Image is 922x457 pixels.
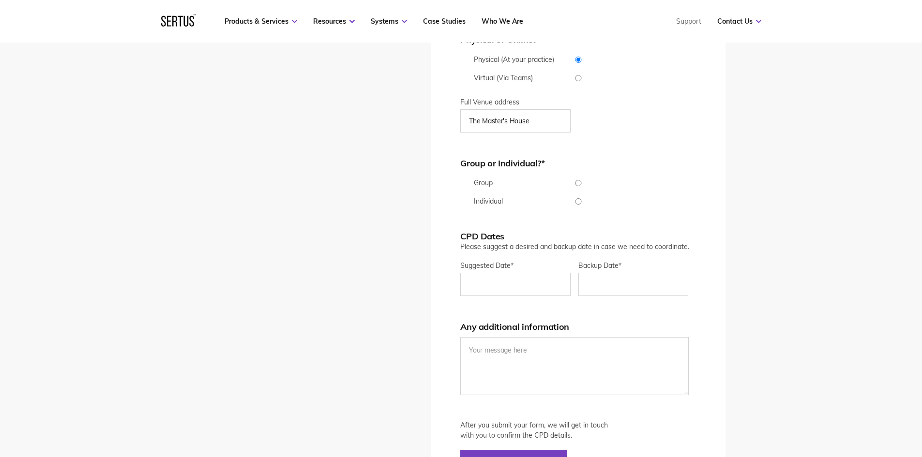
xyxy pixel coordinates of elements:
[460,57,696,63] input: Physical (At your practice)
[474,74,533,82] span: Virtual (Via Teams)
[225,17,297,26] a: Products & Services
[460,242,696,251] p: Please suggest a desired and backup date in case we need to coordinate.
[371,17,407,26] a: Systems
[748,345,922,457] iframe: Chat Widget
[474,55,554,64] span: Physical (At your practice)
[460,180,696,186] input: Group
[460,261,511,270] span: Suggested Date
[482,17,523,26] a: Who We Are
[474,197,503,206] span: Individual
[474,178,493,187] span: Group
[460,231,696,242] h2: CPD Dates
[717,17,761,26] a: Contact Us
[460,321,696,332] h2: Any additional information
[460,420,696,430] p: After you submit your form, we will get in touch
[460,430,696,440] p: with you to confirm the CPD details.
[460,198,696,205] input: Individual
[460,75,696,81] input: Virtual (Via Teams)
[578,261,621,270] span: Backup Date*
[460,158,696,169] h2: Group or Individual?*
[676,17,701,26] a: Support
[423,17,466,26] a: Case Studies
[460,98,519,106] span: Full Venue address
[313,17,355,26] a: Resources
